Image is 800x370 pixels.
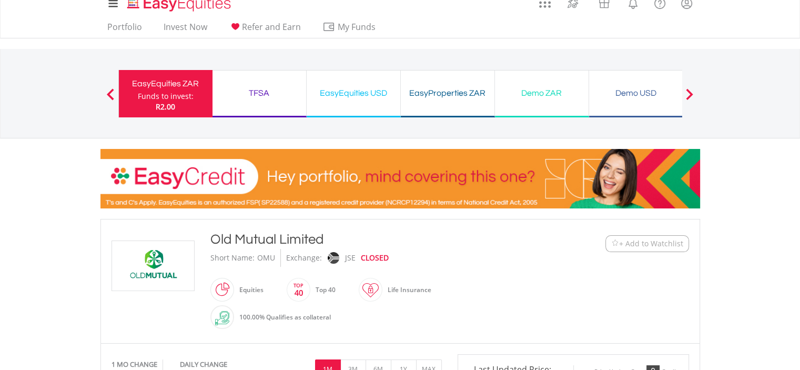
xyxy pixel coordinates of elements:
img: collateral-qualifying-green.svg [215,311,229,325]
img: Watchlist [611,239,619,247]
span: Refer and Earn [242,21,301,33]
div: TFSA [219,86,300,101]
span: 100.00% Qualifies as collateral [239,313,331,322]
img: jse.png [327,252,339,264]
div: EasyProperties ZAR [407,86,488,101]
div: OMU [257,249,275,267]
div: 1 MO CHANGE [112,359,157,369]
div: Old Mutual Limited [210,230,541,249]
span: R2.00 [156,102,175,112]
div: EasyEquities ZAR [125,76,206,91]
div: Equities [234,277,264,303]
div: Exchange: [286,249,322,267]
button: Watchlist + Add to Watchlist [605,235,689,252]
div: CLOSED [361,249,389,267]
span: + Add to Watchlist [619,238,683,249]
div: Top 40 [310,277,336,303]
div: Short Name: [210,249,255,267]
div: Demo ZAR [501,86,582,101]
a: Invest Now [159,22,211,38]
img: EQU.ZA.OMU.png [114,241,193,291]
div: Funds to invest: [138,91,194,102]
div: EasyEquities USD [313,86,394,101]
a: Portfolio [103,22,146,38]
a: Refer and Earn [225,22,305,38]
div: Life Insurance [382,277,431,303]
span: My Funds [322,20,391,34]
button: Previous [100,94,121,104]
div: JSE [345,249,356,267]
div: Demo USD [595,86,676,101]
button: Next [679,94,700,104]
div: DAILY CHANGE [180,359,262,369]
img: EasyCredit Promotion Banner [100,149,700,208]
